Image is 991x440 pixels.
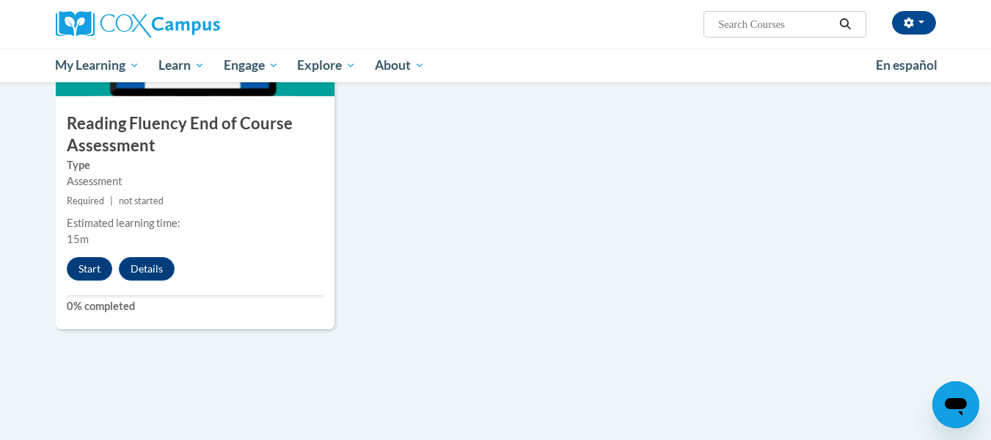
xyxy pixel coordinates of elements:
[214,48,288,82] a: Engage
[67,173,323,190] div: Assessment
[375,57,425,74] span: About
[288,48,365,82] a: Explore
[834,15,856,33] button: Search
[67,257,112,281] button: Start
[119,257,175,281] button: Details
[67,157,323,173] label: Type
[110,195,113,206] span: |
[67,233,89,245] span: 15m
[56,11,334,37] a: Cox Campus
[56,11,220,37] img: Cox Campus
[67,195,104,206] span: Required
[67,298,323,314] label: 0% completed
[34,48,958,82] div: Main menu
[55,57,139,74] span: My Learning
[46,48,150,82] a: My Learning
[365,48,434,82] a: About
[717,15,834,33] input: Search Courses
[932,381,979,428] iframe: Button to launch messaging window
[149,48,214,82] a: Learn
[892,11,936,35] button: Account Settings
[119,195,164,206] span: not started
[56,112,334,158] h3: Reading Fluency End of Course Assessment
[224,57,279,74] span: Engage
[67,215,323,231] div: Estimated learning time:
[297,57,356,74] span: Explore
[876,57,937,73] span: En español
[158,57,205,74] span: Learn
[866,50,947,81] a: En español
